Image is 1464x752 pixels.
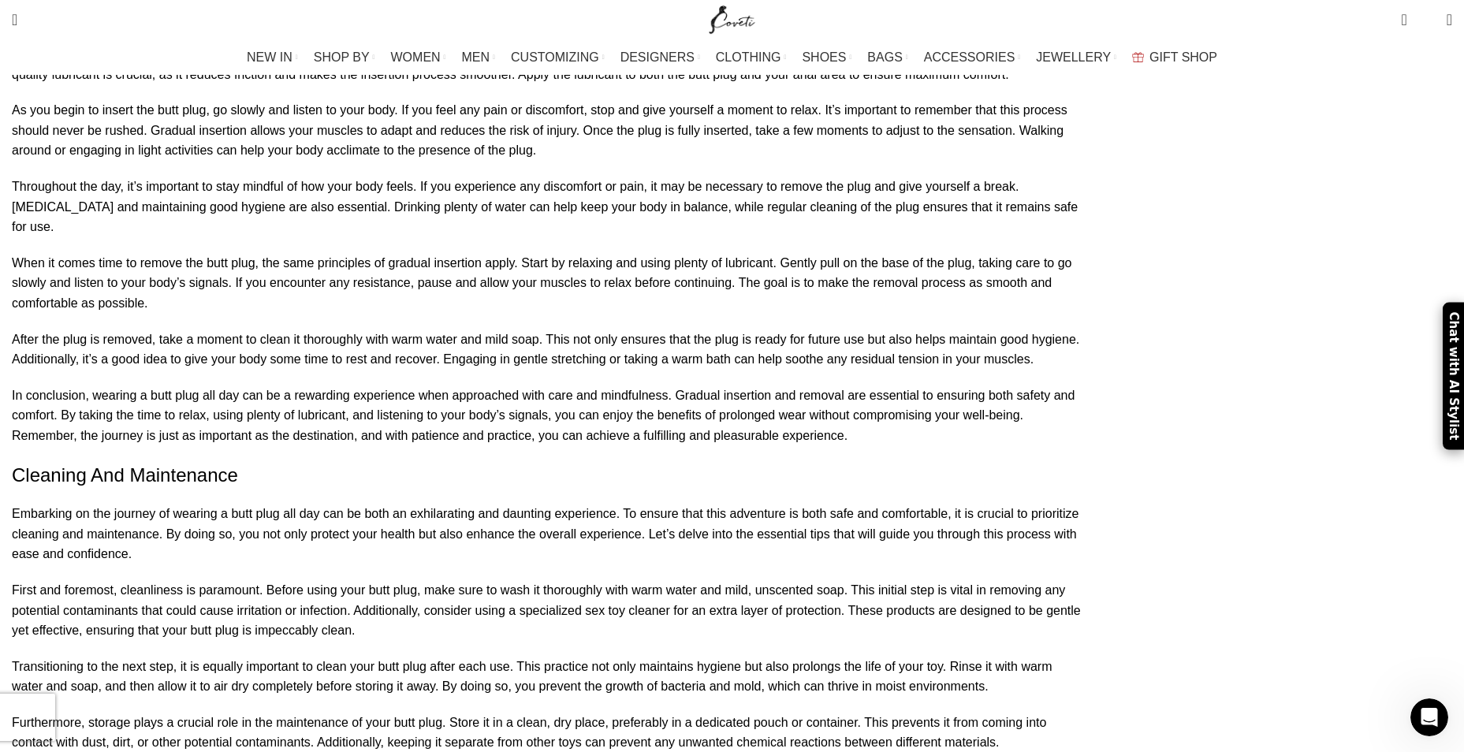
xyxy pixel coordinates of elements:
[924,42,1021,73] a: ACCESSORIES
[1422,16,1434,28] span: 0
[1410,698,1448,736] iframe: Intercom live chat
[924,50,1015,65] span: ACCESSORIES
[1149,50,1217,65] span: GIFT SHOP
[716,50,781,65] span: CLOTHING
[12,329,1086,370] p: After the plug is removed, take a moment to clean it thoroughly with warm water and mild soap. Th...
[12,177,1086,237] p: Throughout the day, it’s important to stay mindful of how your body feels. If you experience any ...
[620,50,695,65] span: DESIGNERS
[1132,52,1144,62] img: GiftBag
[511,42,605,73] a: CUSTOMIZING
[462,50,490,65] span: MEN
[1403,8,1414,20] span: 0
[12,657,1086,697] p: Transitioning to the next step, it is equally important to clean your butt plug after each use. T...
[247,42,298,73] a: NEW IN
[4,4,25,35] a: Search
[706,12,758,25] a: Site logo
[867,50,902,65] span: BAGS
[1036,50,1111,65] span: JEWELLERY
[1036,42,1116,73] a: JEWELLERY
[1393,4,1414,35] a: 0
[867,42,907,73] a: BAGS
[462,42,495,73] a: MEN
[802,42,851,73] a: SHOES
[4,42,1460,73] div: Main navigation
[716,42,787,73] a: CLOTHING
[12,253,1086,314] p: When it comes time to remove the butt plug, the same principles of gradual insertion apply. Start...
[620,42,700,73] a: DESIGNERS
[314,42,375,73] a: SHOP BY
[12,462,1086,489] h2: Cleaning And Maintenance
[314,50,370,65] span: SHOP BY
[12,580,1086,641] p: First and foremost, cleanliness is paramount. Before using your butt plug, make sure to wash it t...
[12,504,1086,564] p: Embarking on the journey of wearing a butt plug all day can be both an exhilarating and daunting ...
[1132,42,1217,73] a: GIFT SHOP
[12,385,1086,446] p: In conclusion, wearing a butt plug all day can be a rewarding experience when approached with car...
[247,50,292,65] span: NEW IN
[391,50,441,65] span: WOMEN
[802,50,846,65] span: SHOES
[511,50,599,65] span: CUSTOMIZING
[391,42,446,73] a: WOMEN
[12,100,1086,161] p: As you begin to insert the butt plug, go slowly and listen to your body. If you feel any pain or ...
[1419,4,1435,35] div: My Wishlist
